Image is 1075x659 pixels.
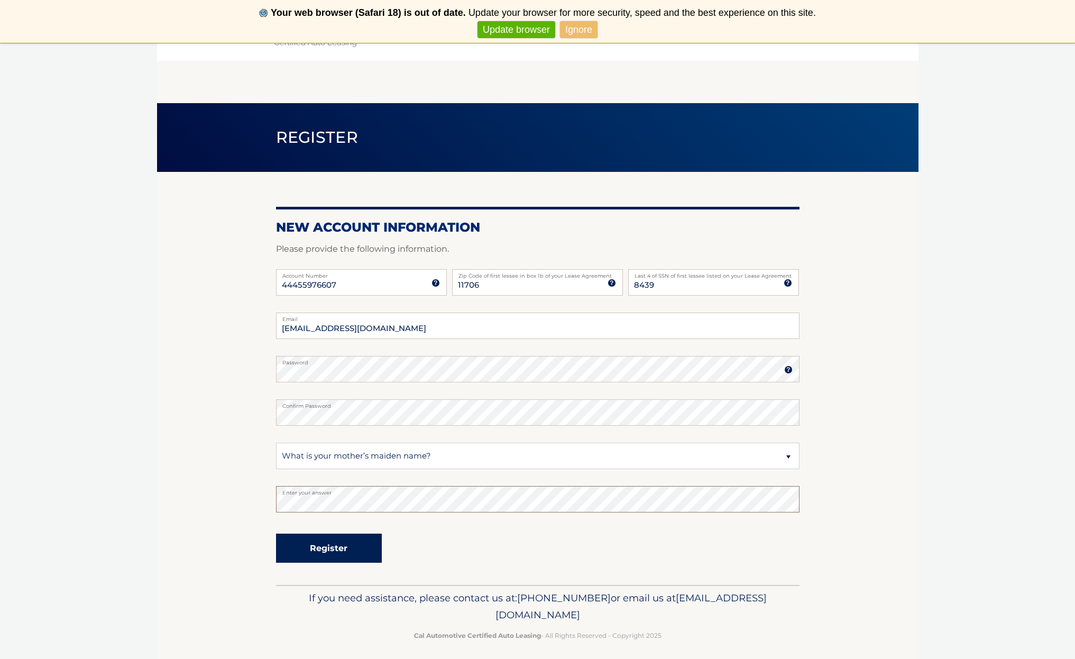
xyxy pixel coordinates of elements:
label: Zip Code of first lessee in box 1b of your Lease Agreement [452,269,623,278]
button: Register [276,534,382,563]
label: Password [276,356,800,364]
h2: New Account Information [276,219,800,235]
label: Enter your answer [276,486,800,495]
p: - All Rights Reserved - Copyright 2025 [283,630,793,641]
a: Update browser [477,21,555,39]
input: Email [276,313,800,339]
label: Confirm Password [276,399,800,408]
span: Update your browser for more security, speed and the best experience on this site. [468,7,816,18]
input: Account Number [276,269,447,296]
strong: Cal Automotive Certified Auto Leasing [414,631,541,639]
span: [EMAIL_ADDRESS][DOMAIN_NAME] [495,592,767,621]
img: tooltip.svg [608,279,616,287]
img: tooltip.svg [784,279,792,287]
input: SSN or EIN (last 4 digits only) [628,269,799,296]
input: Zip Code [452,269,623,296]
label: Last 4 of SSN of first lessee listed on your Lease Agreement [628,269,799,278]
p: Please provide the following information. [276,242,800,257]
span: [PHONE_NUMBER] [517,592,611,604]
img: tooltip.svg [784,365,793,374]
img: tooltip.svg [431,279,440,287]
span: Register [276,127,359,147]
label: Account Number [276,269,447,278]
b: Your web browser (Safari 18) is out of date. [271,7,466,18]
p: If you need assistance, please contact us at: or email us at [283,590,793,624]
label: Email [276,313,800,321]
a: Ignore [560,21,598,39]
